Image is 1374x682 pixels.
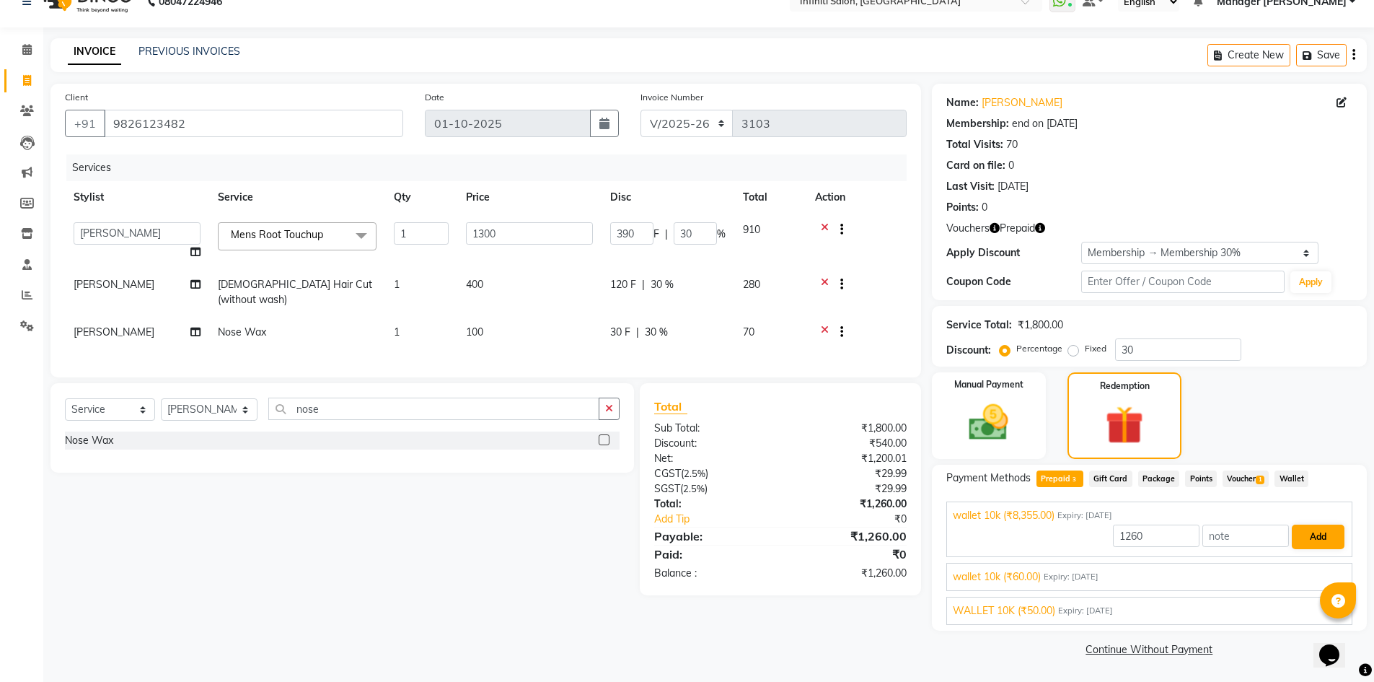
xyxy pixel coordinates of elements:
[68,39,121,65] a: INVOICE
[1292,525,1344,549] button: Add
[946,245,1082,261] div: Apply Discount
[394,325,400,338] span: 1
[803,512,917,527] div: ₹0
[74,278,154,291] span: [PERSON_NAME]
[138,45,240,58] a: PREVIOUS INVOICES
[946,274,1082,289] div: Coupon Code
[1296,44,1347,66] button: Save
[982,200,987,215] div: 0
[1008,158,1014,173] div: 0
[209,181,385,214] th: Service
[1274,471,1308,487] span: Wallet
[998,179,1029,194] div: [DATE]
[946,158,1005,173] div: Card on file:
[734,181,806,214] th: Total
[643,566,780,581] div: Balance :
[466,278,483,291] span: 400
[1256,476,1264,484] span: 1
[780,421,917,436] div: ₹1,800.00
[946,95,979,110] div: Name:
[1016,342,1062,355] label: Percentage
[956,400,1021,445] img: _cash.svg
[665,227,668,242] span: |
[780,436,917,451] div: ₹540.00
[780,451,917,466] div: ₹1,200.01
[780,466,917,481] div: ₹29.99
[717,227,726,242] span: %
[643,436,780,451] div: Discount:
[1093,401,1155,449] img: _gift.svg
[780,546,917,563] div: ₹0
[643,512,803,527] a: Add Tip
[65,110,105,137] button: +91
[780,481,917,497] div: ₹29.99
[1207,44,1290,66] button: Create New
[1185,471,1217,487] span: Points
[946,343,991,358] div: Discount:
[610,277,636,292] span: 120 F
[231,228,323,241] span: Mens Root Touchup
[1223,471,1269,487] span: Voucher
[780,497,917,512] div: ₹1,260.00
[466,325,483,338] span: 100
[1058,605,1113,617] span: Expiry: [DATE]
[946,471,1031,486] span: Payment Methods
[780,566,917,581] div: ₹1,260.00
[643,421,780,436] div: Sub Total:
[636,325,639,340] span: |
[65,181,209,214] th: Stylist
[946,137,1003,152] div: Total Visits:
[1100,380,1150,393] label: Redemption
[74,325,154,338] span: [PERSON_NAME]
[953,508,1054,523] span: wallet 10k (₹8,355.00)
[218,325,266,338] span: Nose Wax
[385,181,457,214] th: Qty
[946,318,1012,333] div: Service Total:
[218,278,372,306] span: [DEMOGRAPHIC_DATA] Hair Cut (without wash)
[643,451,780,466] div: Net:
[684,468,705,479] span: 2.5%
[982,95,1062,110] a: [PERSON_NAME]
[1313,624,1360,668] iframe: chat widget
[65,91,88,104] label: Client
[946,200,979,215] div: Points:
[643,546,780,563] div: Paid:
[1070,476,1078,484] span: 3
[654,399,687,414] span: Total
[946,221,990,236] span: Vouchers
[66,154,917,181] div: Services
[610,325,630,340] span: 30 F
[457,181,602,214] th: Price
[806,181,907,214] th: Action
[643,497,780,512] div: Total:
[645,325,668,340] span: 30 %
[268,398,600,420] input: Search or Scan
[935,642,1364,657] a: Continue Without Payment
[946,179,995,194] div: Last Visit:
[643,481,780,497] div: ( )
[602,181,734,214] th: Disc
[642,277,645,292] span: |
[1081,271,1285,293] input: Enter Offer / Coupon Code
[780,528,917,545] div: ₹1,260.00
[104,110,403,137] input: Search by Name/Mobile/Email/Code
[1057,510,1112,522] span: Expiry: [DATE]
[654,482,680,495] span: SGST
[953,603,1055,618] span: WALLET 10K (₹50.00)
[653,227,659,242] span: F
[394,278,400,291] span: 1
[1000,221,1035,236] span: Prepaid
[1138,471,1180,487] span: Package
[743,325,754,338] span: 70
[1036,471,1083,487] span: Prepaid
[643,466,780,481] div: ( )
[946,116,1009,131] div: Membership:
[65,433,113,448] div: Nose Wax
[1006,137,1018,152] div: 70
[1089,471,1132,487] span: Gift Card
[654,467,681,480] span: CGST
[954,378,1023,391] label: Manual Payment
[743,278,760,291] span: 280
[1012,116,1078,131] div: end on [DATE]
[1202,525,1289,547] input: note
